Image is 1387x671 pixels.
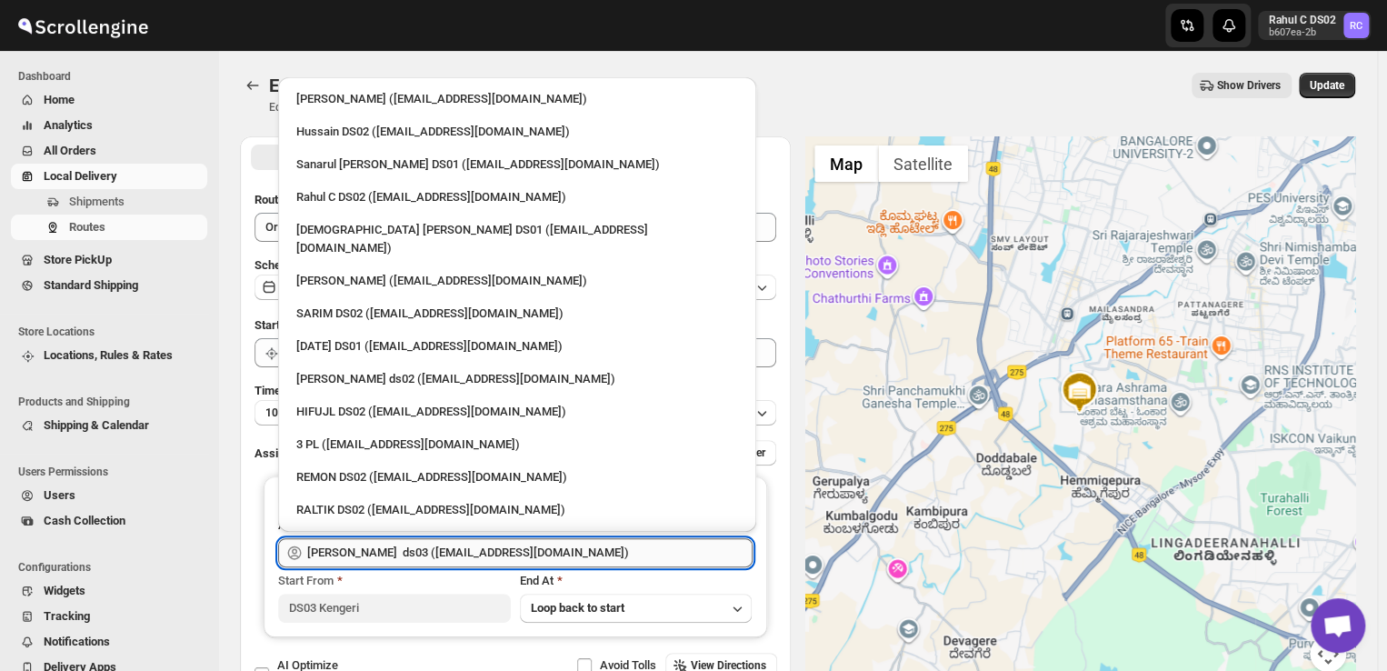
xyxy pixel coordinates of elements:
span: Tracking [44,609,90,623]
span: Add More Driver [686,446,765,460]
p: Edit/update your created route [269,100,417,115]
li: Rahul C DS02 (rahul.chopra@home-run.co) [278,179,756,212]
span: Notifications [44,635,110,648]
span: Analytics [44,118,93,132]
span: Rahul C DS02 [1343,13,1369,38]
button: Notifications [11,629,207,655]
span: Routes [69,220,105,234]
button: Home [11,87,207,113]
span: All Orders [44,144,96,157]
div: REMON DS02 ([EMAIL_ADDRESS][DOMAIN_NAME]) [296,468,738,486]
span: Time Per Stop [254,384,328,397]
div: [PERSON_NAME] ([EMAIL_ADDRESS][DOMAIN_NAME]) [296,90,738,108]
span: Locations, Rules & Rates [44,348,173,362]
span: 10 minutes [265,406,320,420]
button: Tracking [11,604,207,629]
li: Rahul Chopra (pukhraj@home-run.co) [278,85,756,114]
li: Vikas Rathod (lolegiy458@nalwan.com) [278,263,756,295]
div: Sanarul [PERSON_NAME] DS01 ([EMAIL_ADDRESS][DOMAIN_NAME]) [296,155,738,174]
span: Store PickUp [44,253,112,266]
span: Configurations [18,560,209,575]
button: Show street map [814,145,878,182]
div: Open chat [1311,598,1365,653]
div: HIFUJL DS02 ([EMAIL_ADDRESS][DOMAIN_NAME]) [296,403,738,421]
div: 3 PL ([EMAIL_ADDRESS][DOMAIN_NAME]) [296,436,738,454]
span: Shipping & Calendar [44,418,149,432]
span: Users Permissions [18,465,209,479]
button: Routes [240,73,265,98]
li: HIFUJL DS02 (cepali9173@intady.com) [278,394,756,426]
div: [PERSON_NAME] ds02 ([EMAIL_ADDRESS][DOMAIN_NAME]) [296,370,738,388]
span: Shipments [69,195,125,208]
li: Sangam DS01 (relov34542@lassora.com) [278,525,756,557]
div: RALTIK DS02 ([EMAIL_ADDRESS][DOMAIN_NAME]) [296,501,738,519]
p: Rahul C DS02 [1269,13,1336,27]
span: Route Name [254,193,318,206]
div: [DEMOGRAPHIC_DATA] [PERSON_NAME] DS01 ([EMAIL_ADDRESS][DOMAIN_NAME]) [296,221,738,257]
span: Start From [278,574,334,587]
div: Rahul C DS02 ([EMAIL_ADDRESS][DOMAIN_NAME]) [296,188,738,206]
span: Standard Shipping [44,278,138,292]
span: Start Location (Warehouse) [254,318,398,332]
div: [PERSON_NAME] ([EMAIL_ADDRESS][DOMAIN_NAME]) [296,272,738,290]
button: All Route Options [251,145,514,170]
button: Update [1299,73,1355,98]
div: Hussain DS02 ([EMAIL_ADDRESS][DOMAIN_NAME]) [296,123,738,141]
text: RC [1350,20,1362,32]
p: b607ea-2b [1269,27,1336,38]
span: Edit Route [269,75,351,96]
span: Products and Shipping [18,395,209,409]
button: All Orders [11,138,207,164]
button: Analytics [11,113,207,138]
button: Cash Collection [11,508,207,534]
button: [DATE]|[DATE] [254,275,776,300]
span: Local Delivery [44,169,117,183]
button: Shipments [11,189,207,215]
button: 10 minutes [254,400,776,426]
span: Cash Collection [44,514,125,527]
li: Rashidul ds02 (vaseno4694@minduls.com) [278,361,756,394]
button: Show satellite imagery [878,145,968,182]
div: SARIM DS02 ([EMAIL_ADDRESS][DOMAIN_NAME]) [296,305,738,323]
button: Shipping & Calendar [11,413,207,438]
span: Show Drivers [1217,78,1281,93]
button: Loop back to start [520,594,753,623]
input: Eg: Bengaluru Route [254,213,776,242]
button: Users [11,483,207,508]
li: Hussain DS02 (jarav60351@abatido.com) [278,114,756,146]
span: Home [44,93,75,106]
li: RALTIK DS02 (cecih54531@btcours.com) [278,492,756,525]
li: Raja DS01 (gasecig398@owlny.com) [278,328,756,361]
span: Users [44,488,75,502]
span: Update [1310,78,1344,93]
span: Loop back to start [531,601,624,615]
span: Assign to [254,446,304,460]
button: Show Drivers [1192,73,1292,98]
li: Sanarul Haque DS01 (fefifag638@adosnan.com) [278,146,756,179]
div: End At [520,572,753,590]
img: ScrollEngine [15,3,151,48]
span: Scheduled for [254,258,327,272]
span: Widgets [44,584,85,597]
span: Dashboard [18,69,209,84]
button: Locations, Rules & Rates [11,343,207,368]
button: User menu [1258,11,1371,40]
input: Search assignee [307,538,753,567]
span: Store Locations [18,325,209,339]
div: [DATE] DS01 ([EMAIL_ADDRESS][DOMAIN_NAME]) [296,337,738,356]
li: Islam Laskar DS01 (vixib74172@ikowat.com) [278,212,756,263]
li: SARIM DS02 (xititor414@owlny.com) [278,295,756,328]
li: REMON DS02 (kesame7468@btcours.com) [278,459,756,492]
li: 3 PL (hello@home-run.co) [278,426,756,459]
button: Widgets [11,578,207,604]
button: Routes [11,215,207,240]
